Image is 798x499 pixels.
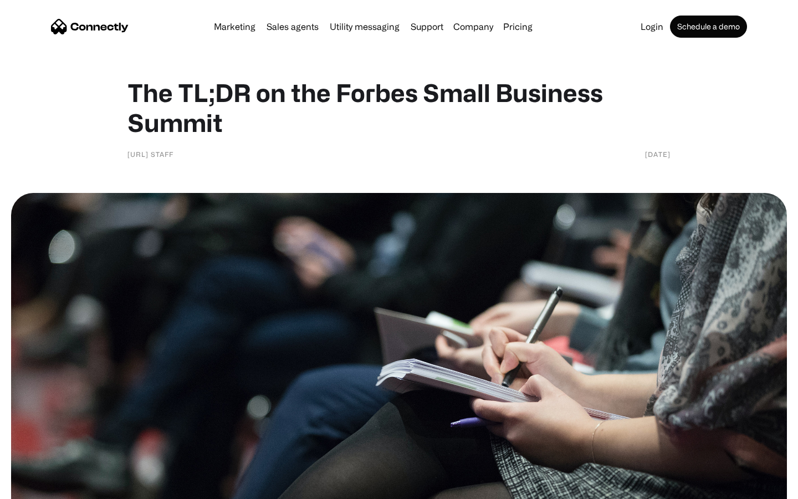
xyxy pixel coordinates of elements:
[406,22,448,31] a: Support
[325,22,404,31] a: Utility messaging
[645,149,671,160] div: [DATE]
[499,22,537,31] a: Pricing
[636,22,668,31] a: Login
[209,22,260,31] a: Marketing
[22,480,66,495] ul: Language list
[127,149,173,160] div: [URL] Staff
[11,480,66,495] aside: Language selected: English
[127,78,671,138] h1: The TL;DR on the Forbes Small Business Summit
[262,22,323,31] a: Sales agents
[670,16,747,38] a: Schedule a demo
[453,19,493,34] div: Company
